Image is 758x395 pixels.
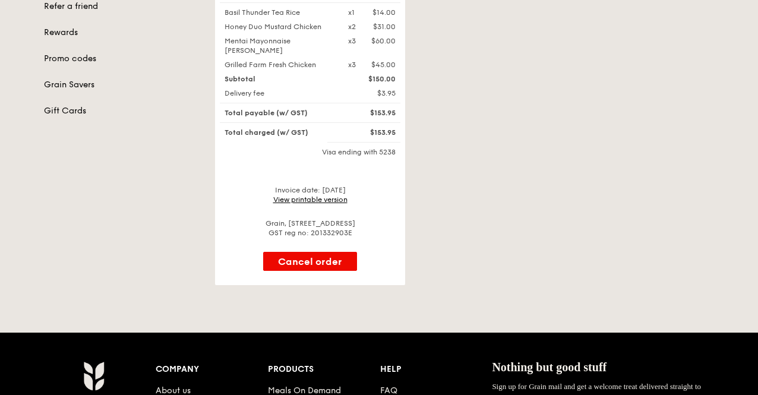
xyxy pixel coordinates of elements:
a: Promo codes [44,53,201,65]
div: Grilled Farm Fresh Chicken [217,60,341,69]
a: Gift Cards [44,105,201,117]
div: Mentai Mayonnaise [PERSON_NAME] [217,36,341,55]
div: Subtotal [217,74,341,84]
a: Refer a friend [44,1,201,12]
div: Products [268,361,380,378]
div: Honey Duo Mustard Chicken [217,22,341,31]
div: Help [380,361,492,378]
div: $60.00 [371,36,396,46]
div: x3 [348,60,356,69]
div: $153.95 [341,128,403,137]
div: Company [156,361,268,378]
div: x3 [348,36,356,46]
img: Grain [83,361,104,391]
button: Cancel order [263,252,357,271]
div: x2 [348,22,356,31]
div: Invoice date: [DATE] [220,185,400,204]
div: $14.00 [372,8,396,17]
a: Rewards [44,27,201,39]
div: x1 [348,8,355,17]
div: Total charged (w/ GST) [217,128,341,137]
span: Nothing but good stuff [492,361,607,374]
a: View printable version [273,195,348,204]
div: Grain, [STREET_ADDRESS] GST reg no: 201332903E [220,219,400,238]
div: Visa ending with 5238 [220,147,400,157]
div: $150.00 [341,74,403,84]
div: $3.95 [341,89,403,98]
div: $45.00 [371,60,396,69]
span: Total payable (w/ GST) [225,109,308,117]
div: $31.00 [373,22,396,31]
div: Basil Thunder Tea Rice [217,8,341,17]
div: $153.95 [341,108,403,118]
a: Grain Savers [44,79,201,91]
div: Delivery fee [217,89,341,98]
